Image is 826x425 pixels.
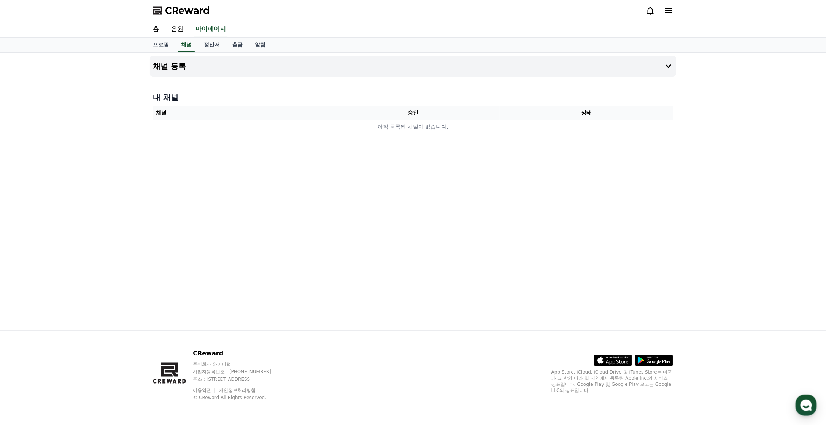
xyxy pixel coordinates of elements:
[193,395,286,401] p: © CReward All Rights Reserved.
[219,388,256,393] a: 개인정보처리방침
[551,369,673,393] p: App Store, iCloud, iCloud Drive 및 iTunes Store는 미국과 그 밖의 나라 및 지역에서 등록된 Apple Inc.의 서비스 상표입니다. Goo...
[500,106,673,120] th: 상태
[193,361,286,367] p: 주식회사 와이피랩
[165,21,189,37] a: 음원
[226,38,249,52] a: 출금
[98,241,146,260] a: 설정
[153,120,673,134] td: 아직 등록된 채널이 없습니다.
[193,349,286,358] p: CReward
[193,369,286,375] p: 사업자등록번호 : [PHONE_NUMBER]
[147,21,165,37] a: 홈
[165,5,210,17] span: CReward
[198,38,226,52] a: 정산서
[153,62,186,70] h4: 채널 등록
[147,38,175,52] a: 프로필
[2,241,50,260] a: 홈
[24,253,29,259] span: 홈
[178,38,195,52] a: 채널
[150,56,676,77] button: 채널 등록
[153,5,210,17] a: CReward
[326,106,500,120] th: 승인
[249,38,272,52] a: 알림
[50,241,98,260] a: 대화
[193,388,217,393] a: 이용약관
[153,106,326,120] th: 채널
[194,21,227,37] a: 마이페이지
[153,92,673,103] h4: 내 채널
[70,253,79,259] span: 대화
[118,253,127,259] span: 설정
[193,376,286,382] p: 주소 : [STREET_ADDRESS]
